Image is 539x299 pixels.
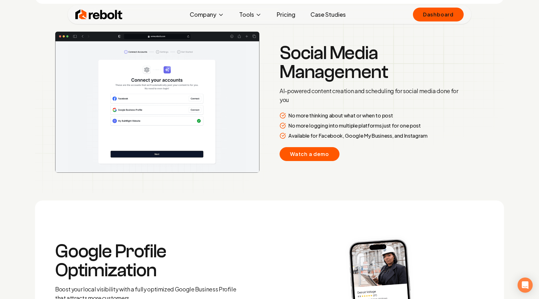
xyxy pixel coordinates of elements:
[55,32,259,173] img: Website Preview
[55,242,237,280] h3: Google Profile Optimization
[234,8,267,21] button: Tools
[280,87,461,104] p: AI-powered content creation and scheduling for social media done for you
[272,8,300,21] a: Pricing
[280,147,339,161] a: Watch a demo
[305,8,351,21] a: Case Studies
[518,278,533,293] div: Open Intercom Messenger
[413,8,464,21] a: Dashboard
[288,132,427,140] p: Available for Facebook, Google My Business, and Instagram
[288,112,393,119] p: No more thinking about what or when to post
[280,44,461,81] h3: Social Media Management
[288,122,421,129] p: No more logging into multiple platforms just for one post
[75,8,123,21] img: Rebolt Logo
[35,11,504,193] img: Product
[185,8,229,21] button: Company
